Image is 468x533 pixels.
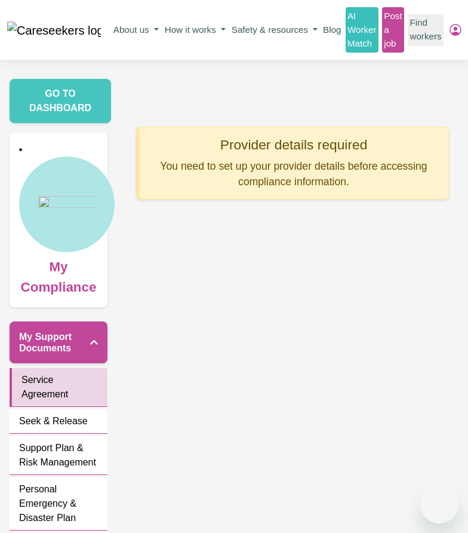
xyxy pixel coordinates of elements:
[19,482,98,525] span: Personal Emergency & Disaster Plan
[162,20,229,40] button: How it works
[10,436,107,475] a: Support Plan & Risk Management
[19,331,90,354] h5: My Support Documents
[408,14,444,46] a: Find workers
[19,157,98,297] a: My Compliance
[420,485,458,523] iframe: Button to launch messaging window
[149,158,439,190] p: You need to set up your provider details before accessing compliance information.
[19,414,88,428] span: Seek & Release
[21,373,98,402] span: Service Agreement
[382,7,404,53] a: Post a job
[10,321,107,363] button: My Support Documents
[149,137,439,153] div: Provider details required
[229,20,321,40] button: Safety & resources
[321,21,343,39] a: Blog
[10,368,107,407] a: Service Agreement
[10,477,107,531] a: Personal Emergency & Disaster Plan
[7,17,101,42] a: Careseekers logo
[10,409,107,434] a: Seek & Release
[110,20,162,40] button: About us
[19,252,98,297] span: My Compliance
[19,441,98,470] span: Support Plan & Risk Management
[346,7,378,53] a: AI Worker Match
[10,79,111,123] a: GO TO DASHBOARD
[7,22,101,39] img: Careseekers logo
